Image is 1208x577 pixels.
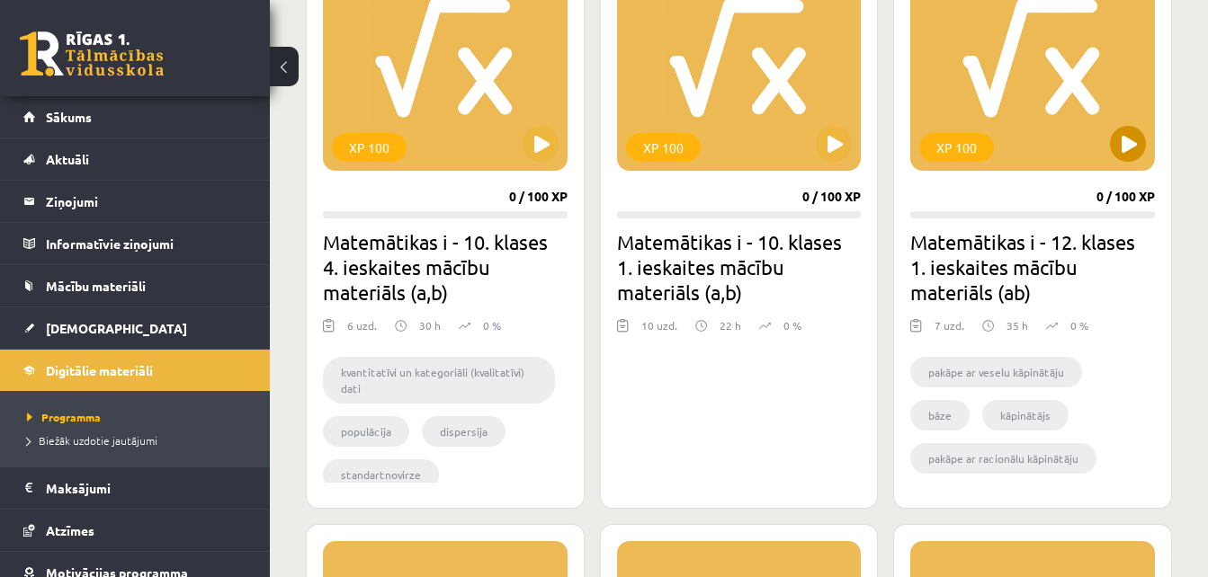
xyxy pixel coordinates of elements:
[27,432,252,448] a: Biežāk uzdotie jautājumi
[783,317,801,333] p: 0 %
[1070,317,1088,333] p: 0 %
[720,317,741,333] p: 22 h
[46,223,247,264] legend: Informatīvie ziņojumi
[419,317,441,333] p: 30 h
[46,467,247,509] legend: Maksājumi
[23,467,247,509] a: Maksājumi
[617,229,862,305] h2: Matemātikas i - 10. klases 1. ieskaites mācību materiāls (a,b)
[23,307,247,349] a: [DEMOGRAPHIC_DATA]
[982,400,1069,431] li: kāpinātājs
[422,416,506,447] li: dispersija
[910,357,1082,387] li: pakāpe ar veselu kāpinātāju
[46,109,92,125] span: Sākums
[27,410,101,424] span: Programma
[626,133,701,162] div: XP 100
[23,265,247,306] a: Mācību materiāli
[23,350,247,391] a: Digitālie materiāli
[347,317,377,344] div: 6 uzd.
[323,357,555,404] li: kvantitatīvi un kategoriāli (kvalitatīvi) dati
[23,138,247,180] a: Aktuāli
[910,400,970,431] li: bāze
[46,362,153,378] span: Digitālie materiāli
[46,278,146,294] span: Mācību materiāli
[935,317,964,344] div: 7 uzd.
[23,223,247,264] a: Informatīvie ziņojumi
[46,181,247,222] legend: Ziņojumi
[332,133,407,162] div: XP 100
[23,96,247,138] a: Sākums
[641,317,677,344] div: 10 uzd.
[23,510,247,551] a: Atzīmes
[323,459,439,490] li: standartnovirze
[919,133,994,162] div: XP 100
[20,31,164,76] a: Rīgas 1. Tālmācības vidusskola
[910,229,1155,305] h2: Matemātikas i - 12. klases 1. ieskaites mācību materiāls (ab)
[323,416,409,447] li: populācija
[46,522,94,538] span: Atzīmes
[23,181,247,222] a: Ziņojumi
[483,317,501,333] p: 0 %
[27,433,157,448] span: Biežāk uzdotie jautājumi
[27,409,252,425] a: Programma
[910,443,1096,474] li: pakāpe ar racionālu kāpinātāju
[1007,317,1028,333] p: 35 h
[323,229,568,305] h2: Matemātikas i - 10. klases 4. ieskaites mācību materiāls (a,b)
[46,320,187,336] span: [DEMOGRAPHIC_DATA]
[46,151,89,167] span: Aktuāli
